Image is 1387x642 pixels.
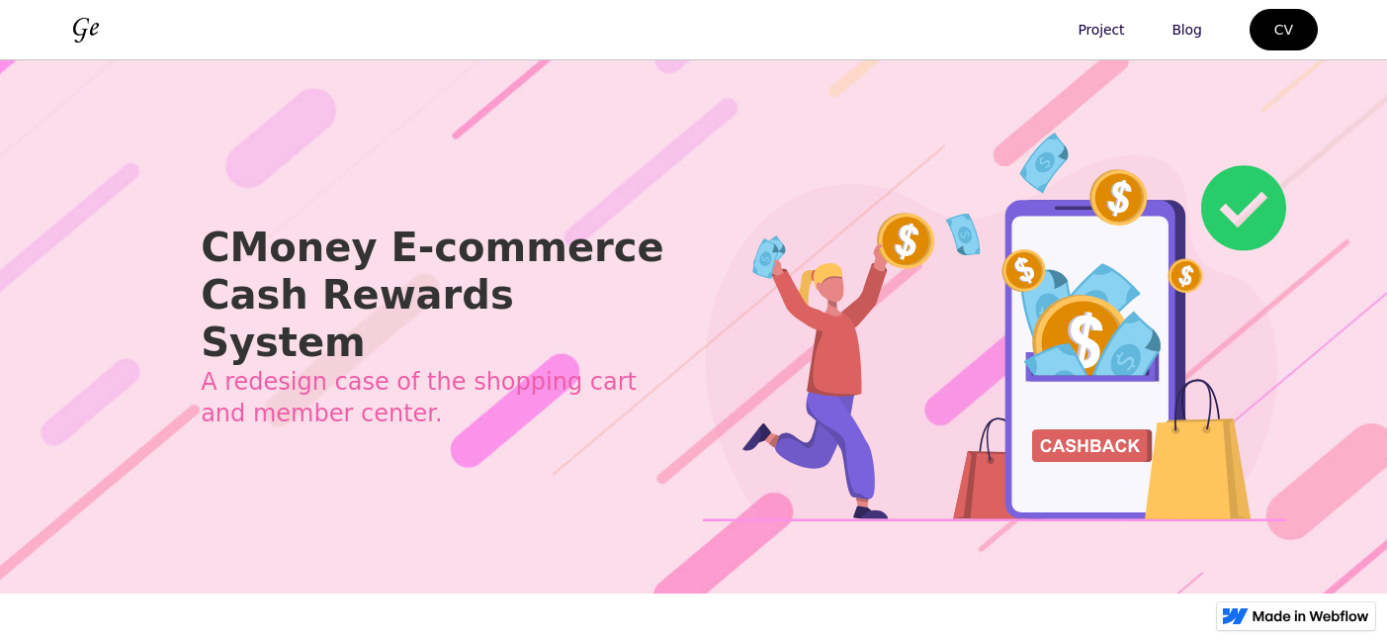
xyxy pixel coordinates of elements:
a: Blog [1148,10,1225,49]
img: Made in Webflow [1253,610,1369,622]
a: Project [1054,10,1148,49]
h5: A redesign case of the shopping cart and member center. [201,366,683,429]
a: CV [1250,9,1318,50]
h1: CMoney E-commerce Cash Rewards System [201,224,683,366]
